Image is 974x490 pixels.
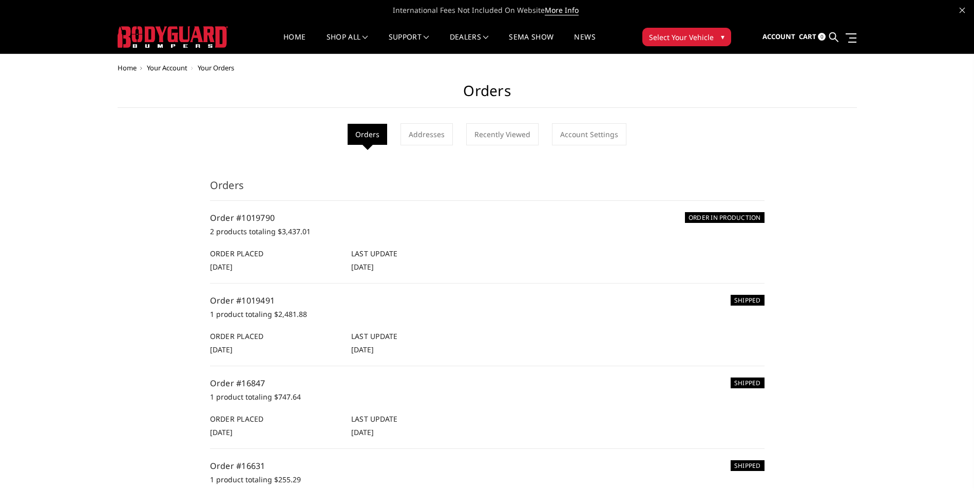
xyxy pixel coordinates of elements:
[351,262,374,272] span: [DATE]
[210,225,765,238] p: 2 products totaling $3,437.01
[210,474,765,486] p: 1 product totaling $255.29
[574,33,595,53] a: News
[731,295,765,306] h6: SHIPPED
[642,28,731,46] button: Select Your Vehicle
[721,31,724,42] span: ▾
[210,248,340,259] h6: Order Placed
[118,26,228,48] img: BODYGUARD BUMPERS
[685,212,765,223] h6: ORDER IN PRODUCTION
[762,32,795,41] span: Account
[210,262,233,272] span: [DATE]
[283,33,305,53] a: Home
[210,427,233,437] span: [DATE]
[210,413,340,424] h6: Order Placed
[351,413,482,424] h6: Last Update
[799,23,826,51] a: Cart 0
[210,378,265,389] a: Order #16847
[818,33,826,41] span: 0
[509,33,553,53] a: SEMA Show
[545,5,579,15] a: More Info
[147,63,187,72] a: Your Account
[389,33,429,53] a: Support
[327,33,368,53] a: shop all
[731,378,765,388] h6: SHIPPED
[210,391,765,403] p: 1 product totaling $747.64
[348,124,387,145] li: Orders
[210,295,275,306] a: Order #1019491
[118,82,857,108] h1: Orders
[351,331,482,342] h6: Last Update
[552,123,626,145] a: Account Settings
[649,32,714,43] span: Select Your Vehicle
[210,178,765,201] h3: Orders
[198,63,234,72] span: Your Orders
[210,345,233,354] span: [DATE]
[351,248,482,259] h6: Last Update
[210,212,275,223] a: Order #1019790
[466,123,539,145] a: Recently Viewed
[762,23,795,51] a: Account
[210,460,265,472] a: Order #16631
[351,427,374,437] span: [DATE]
[210,308,765,321] p: 1 product totaling $2,481.88
[450,33,489,53] a: Dealers
[118,63,137,72] a: Home
[351,345,374,354] span: [DATE]
[210,331,340,342] h6: Order Placed
[731,460,765,471] h6: SHIPPED
[799,32,816,41] span: Cart
[400,123,453,145] a: Addresses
